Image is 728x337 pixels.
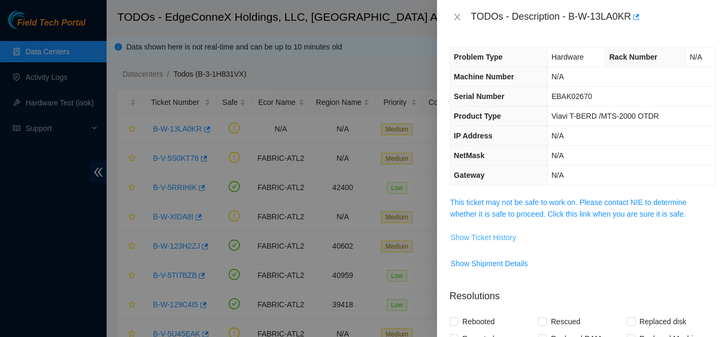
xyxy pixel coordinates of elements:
[450,255,529,272] button: Show Shipment Details
[450,281,715,303] p: Resolutions
[552,72,564,81] span: N/A
[454,92,505,101] span: Serial Number
[552,112,659,120] span: Viavi T-BERD /MTS-2000 OTDR
[458,313,499,330] span: Rebooted
[454,53,503,61] span: Problem Type
[450,12,465,22] button: Close
[552,171,564,179] span: N/A
[451,258,528,269] span: Show Shipment Details
[552,92,592,101] span: EBAK02670
[450,229,517,246] button: Show Ticket History
[453,13,462,21] span: close
[454,151,485,160] span: NetMask
[454,171,485,179] span: Gateway
[635,313,691,330] span: Replaced disk
[471,9,715,26] div: TODOs - Description - B-W-13LA0KR
[552,151,564,160] span: N/A
[690,53,702,61] span: N/A
[450,198,687,218] a: This ticket may not be safe to work on. Please contact NIE to determine whether it is safe to pro...
[451,232,516,243] span: Show Ticket History
[454,112,501,120] span: Product Type
[609,53,657,61] span: Rack Number
[454,131,492,140] span: IP Address
[454,72,514,81] span: Machine Number
[552,131,564,140] span: N/A
[552,53,584,61] span: Hardware
[547,313,585,330] span: Rescued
